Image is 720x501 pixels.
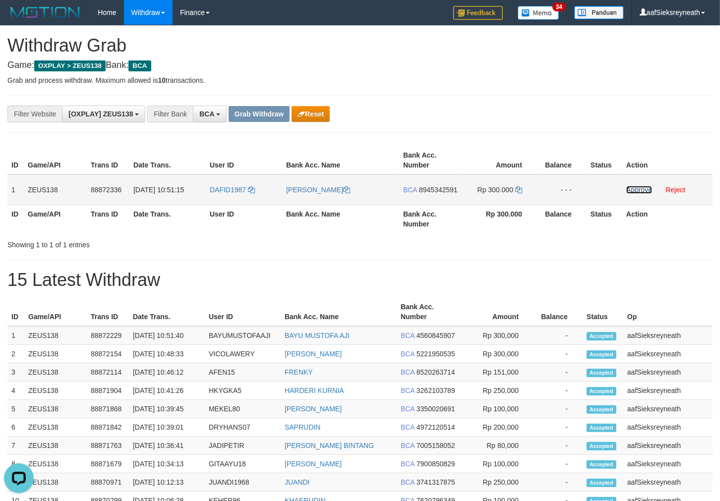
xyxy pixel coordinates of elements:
[129,455,205,473] td: [DATE] 10:34:13
[24,400,87,418] td: ZEUS138
[87,345,129,363] td: 88872154
[281,298,397,326] th: Bank Acc. Name
[622,205,713,233] th: Action
[7,174,24,205] td: 1
[282,205,399,233] th: Bank Acc. Name
[205,455,281,473] td: GITAAYU18
[462,146,537,174] th: Amount
[623,437,713,455] td: aafSieksreyneath
[587,369,616,377] span: Accepted
[401,423,415,431] span: BCA
[24,455,87,473] td: ZEUS138
[587,405,616,414] span: Accepted
[7,236,293,250] div: Showing 1 to 1 of 1 entries
[403,186,417,194] span: BCA
[87,146,129,174] th: Trans ID
[459,345,534,363] td: Rp 300,000
[401,460,415,468] span: BCA
[459,418,534,437] td: Rp 200,000
[129,382,205,400] td: [DATE] 10:41:26
[285,387,344,394] a: HARDERI KURNIA
[129,363,205,382] td: [DATE] 10:46:12
[623,473,713,492] td: aafSieksreyneath
[401,332,415,339] span: BCA
[623,326,713,345] td: aafSieksreyneath
[199,110,214,118] span: BCA
[24,345,87,363] td: ZEUS138
[7,146,24,174] th: ID
[7,298,24,326] th: ID
[587,350,616,359] span: Accepted
[205,418,281,437] td: DRYHANS07
[537,174,587,205] td: - - -
[68,110,133,118] span: [OXPLAY] ZEUS138
[7,418,24,437] td: 6
[459,382,534,400] td: Rp 250,000
[417,442,455,449] span: Copy 7005158052 to clipboard
[459,400,534,418] td: Rp 100,000
[282,146,399,174] th: Bank Acc. Name
[285,405,342,413] a: [PERSON_NAME]
[623,382,713,400] td: aafSieksreyneath
[7,382,24,400] td: 4
[534,298,583,326] th: Balance
[7,36,713,56] h1: Withdraw Grab
[205,382,281,400] td: HKYGKA5
[7,270,713,290] h1: 15 Latest Withdraw
[24,418,87,437] td: ZEUS138
[205,298,281,326] th: User ID
[285,478,310,486] a: JUANDI
[87,400,129,418] td: 88871868
[417,368,455,376] span: Copy 8520263714 to clipboard
[87,298,129,326] th: Trans ID
[285,460,342,468] a: [PERSON_NAME]
[62,106,145,122] button: [OXPLAY] ZEUS138
[7,60,713,70] h4: Game: Bank:
[623,455,713,473] td: aafSieksreyneath
[534,345,583,363] td: -
[129,473,205,492] td: [DATE] 10:12:13
[158,76,166,84] strong: 10
[24,298,87,326] th: Game/API
[622,146,713,174] th: Action
[292,106,330,122] button: Reset
[401,387,415,394] span: BCA
[7,437,24,455] td: 7
[24,473,87,492] td: ZEUS138
[399,205,462,233] th: Bank Acc. Number
[399,146,462,174] th: Bank Acc. Number
[537,205,587,233] th: Balance
[7,455,24,473] td: 8
[87,363,129,382] td: 88872114
[129,345,205,363] td: [DATE] 10:48:33
[417,423,455,431] span: Copy 4972120514 to clipboard
[24,363,87,382] td: ZEUS138
[7,5,83,20] img: MOTION_logo.png
[129,418,205,437] td: [DATE] 10:39:01
[515,186,522,194] a: Copy 300000 to clipboard
[534,473,583,492] td: -
[419,186,458,194] span: Copy 8945342591 to clipboard
[587,387,616,395] span: Accepted
[206,146,282,174] th: User ID
[401,350,415,358] span: BCA
[587,424,616,432] span: Accepted
[417,387,455,394] span: Copy 3262103789 to clipboard
[24,146,87,174] th: Game/API
[205,326,281,345] td: BAYUMUSTOFAAJI
[459,455,534,473] td: Rp 100,000
[87,326,129,345] td: 88872229
[285,332,350,339] a: BAYU MUSTOFA AJI
[205,363,281,382] td: AFEN15
[459,437,534,455] td: Rp 80,000
[587,146,622,174] th: Status
[205,345,281,363] td: VICOLAWERY
[24,437,87,455] td: ZEUS138
[534,437,583,455] td: -
[7,363,24,382] td: 3
[478,186,513,194] span: Rp 300.000
[7,326,24,345] td: 1
[210,186,255,194] a: DAFID1987
[534,400,583,418] td: -
[205,400,281,418] td: MEKEL80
